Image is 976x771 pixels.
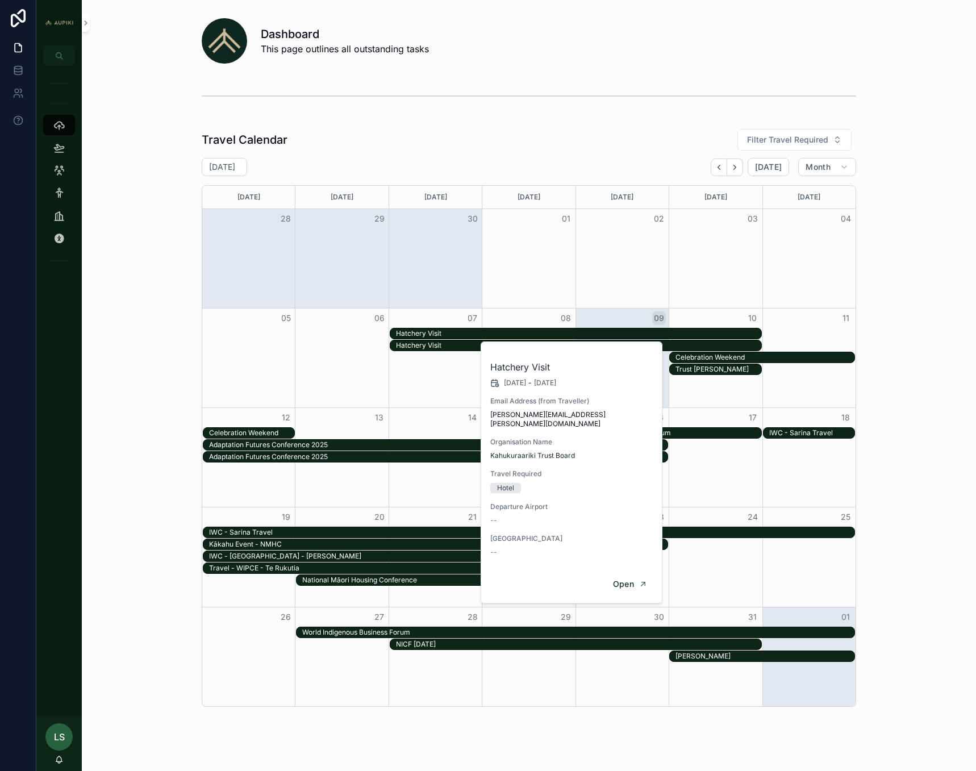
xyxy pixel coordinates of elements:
a: Kahukuraariki Trust Board [490,451,575,460]
span: Open [613,579,634,589]
div: Trust [PERSON_NAME] [675,365,761,374]
span: -- [490,516,497,525]
button: 30 [466,212,479,226]
button: 24 [746,510,760,524]
div: Month View [202,185,856,707]
button: 29 [559,610,573,624]
div: IWC - Sarina Travel [769,428,854,437]
div: [DATE] [204,186,293,209]
div: Hatchery Visit [396,328,761,339]
div: Celebration Weekend [675,352,854,362]
button: 12 [279,411,293,424]
span: [PERSON_NAME][EMAIL_ADDRESS][PERSON_NAME][DOMAIN_NAME] [490,410,654,428]
h1: Travel Calendar [202,132,287,148]
div: [DATE] [578,186,667,209]
span: - [528,378,532,387]
span: This page outlines all outstanding tasks [261,42,429,56]
button: 09 [652,311,666,325]
div: World Indigenous Business Forum [302,628,854,637]
button: Open [606,575,655,594]
button: Month [798,158,856,176]
button: 31 [746,610,760,624]
button: Select Button [737,129,852,151]
button: 18 [839,411,853,424]
div: NICF [DATE] [396,640,761,649]
div: [DATE] [297,186,386,209]
h2: Hatchery Visit [490,360,654,374]
span: Departure Airport [490,502,654,511]
button: 29 [373,212,386,226]
div: Kākahu Event - NMHC [209,540,668,549]
button: 08 [559,311,573,325]
button: 11 [839,311,853,325]
div: National Māori Housing Conference [302,575,574,585]
button: 04 [839,212,853,226]
div: IWC - Brisbane - Georgina King [209,551,574,561]
span: [GEOGRAPHIC_DATA] [490,534,654,543]
div: Trust Hui [675,364,761,374]
button: 01 [839,610,853,624]
button: 28 [466,610,479,624]
span: Email Address (from Traveller) [490,397,654,406]
div: IWC - Sarina Travel [209,528,854,537]
div: [DATE] [391,186,480,209]
div: [DATE] [484,186,573,209]
span: Organisation Name [490,437,654,447]
button: 17 [746,411,760,424]
button: 10 [746,311,760,325]
div: Celebration Weekend [209,428,294,438]
button: Next [727,159,743,176]
span: -- [490,548,497,557]
button: 26 [279,610,293,624]
div: Adaptation Futures Conference 2025 [209,440,668,449]
div: Hatchery Visit [396,341,761,350]
button: 28 [279,212,293,226]
div: Celebration Weekend [675,353,854,362]
div: Adaptation Futures Conference 2025 [209,452,668,462]
span: Filter Travel Required [747,134,828,145]
div: National Māori Housing Conference [302,576,574,585]
div: Adaptation Futures Conference 2025 [209,440,668,450]
div: IWC - Sarina Travel [769,428,854,438]
button: 05 [279,311,293,325]
div: Travel - WIPCE - Te Rukutia [209,564,574,573]
button: 02 [652,212,666,226]
button: 30 [652,610,666,624]
div: Hotel [497,483,514,493]
button: 13 [373,411,386,424]
span: [DATE] [755,162,782,172]
div: IWC - [GEOGRAPHIC_DATA] - [PERSON_NAME] [209,552,574,561]
span: Travel Required [490,469,654,478]
span: LS [54,730,65,744]
div: World Indigenous Business Forum [302,627,854,637]
div: Adaptation Futures Conference 2025 [209,452,668,461]
div: Travel - WIPCE - Te Rukutia [209,563,574,573]
div: ANZ Māori Investors Forum [582,428,761,438]
button: 06 [373,311,386,325]
div: [PERSON_NAME] [675,652,854,661]
button: 19 [279,510,293,524]
button: Back [711,159,727,176]
h2: [DATE] [209,161,235,173]
div: Hatchery Visit [396,329,761,338]
button: 20 [373,510,386,524]
button: 21 [466,510,479,524]
span: [DATE] [504,378,526,387]
button: 07 [466,311,479,325]
div: ANZ Māori Investors Forum [582,428,761,437]
div: [DATE] [671,186,760,209]
h1: Dashboard [261,26,429,42]
div: scrollable content [36,66,82,284]
div: Te Kakano [675,651,854,661]
div: Celebration Weekend [209,428,294,437]
div: Hatchery Visit [396,340,761,351]
div: IWC - Sarina Travel [209,527,854,537]
button: 03 [746,212,760,226]
div: NICF Oct 2025 [396,639,761,649]
button: 01 [559,212,573,226]
button: 25 [839,510,853,524]
div: [DATE] [765,186,854,209]
span: Month [806,162,831,172]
